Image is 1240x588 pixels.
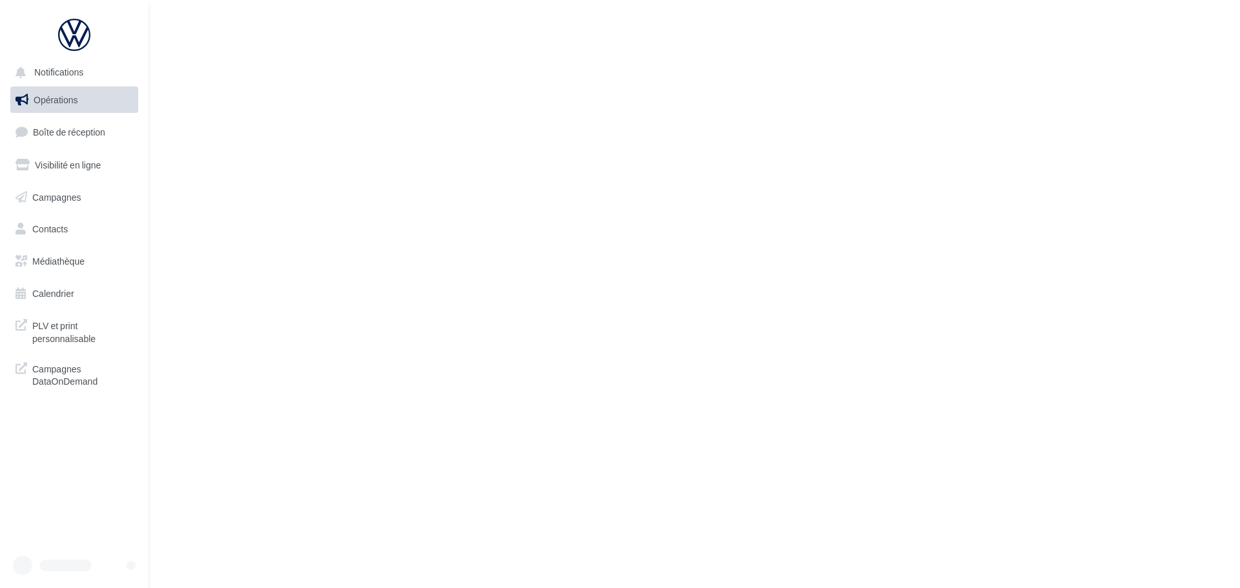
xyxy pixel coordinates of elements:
span: Opérations [34,94,77,105]
span: Campagnes [32,191,81,202]
a: Opérations [8,86,141,114]
a: Campagnes DataOnDemand [8,355,141,393]
a: Boîte de réception [8,118,141,146]
span: Visibilité en ligne [35,159,101,170]
a: Contacts [8,216,141,243]
span: Notifications [34,67,83,78]
a: Médiathèque [8,248,141,275]
span: Contacts [32,223,68,234]
a: Campagnes [8,184,141,211]
span: PLV et print personnalisable [32,317,133,345]
a: Calendrier [8,280,141,307]
span: Médiathèque [32,256,85,267]
span: Campagnes DataOnDemand [32,360,133,388]
span: Boîte de réception [33,127,105,137]
span: Calendrier [32,288,74,299]
a: PLV et print personnalisable [8,312,141,350]
a: Visibilité en ligne [8,152,141,179]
